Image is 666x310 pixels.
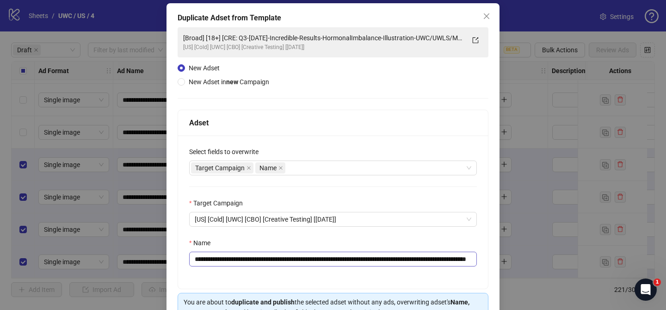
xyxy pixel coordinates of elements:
div: Duplicate Adset from Template [178,12,488,24]
span: New Adset [189,64,220,72]
span: export [472,37,479,43]
span: close [278,166,283,170]
strong: new [226,78,238,86]
iframe: Intercom live chat [635,279,657,301]
label: Name [189,238,216,248]
input: Name [189,252,477,267]
button: Close [479,9,494,24]
span: [US] [Cold] [UWC] [CBO] [Creative Testing] [08 Sep 2025] [195,212,471,226]
span: Name [255,162,285,174]
strong: duplicate and publish [231,298,295,306]
div: [US] [Cold] [UWC] [CBO] [Creative Testing] [[DATE]] [183,43,464,52]
span: Name [259,163,277,173]
span: Target Campaign [191,162,253,174]
div: Adset [189,117,477,129]
span: Target Campaign [195,163,245,173]
label: Select fields to overwrite [189,147,265,157]
span: close [247,166,251,170]
label: Target Campaign [189,198,249,208]
span: 1 [654,279,661,286]
div: [Broad] [18+] [CRE: Q3-[DATE]-Incredible-Results-HormonalImbalance-Illustration-UWC/UWLS/MH][[DATE]] [183,33,464,43]
span: close [483,12,490,20]
span: New Adset in Campaign [189,78,269,86]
